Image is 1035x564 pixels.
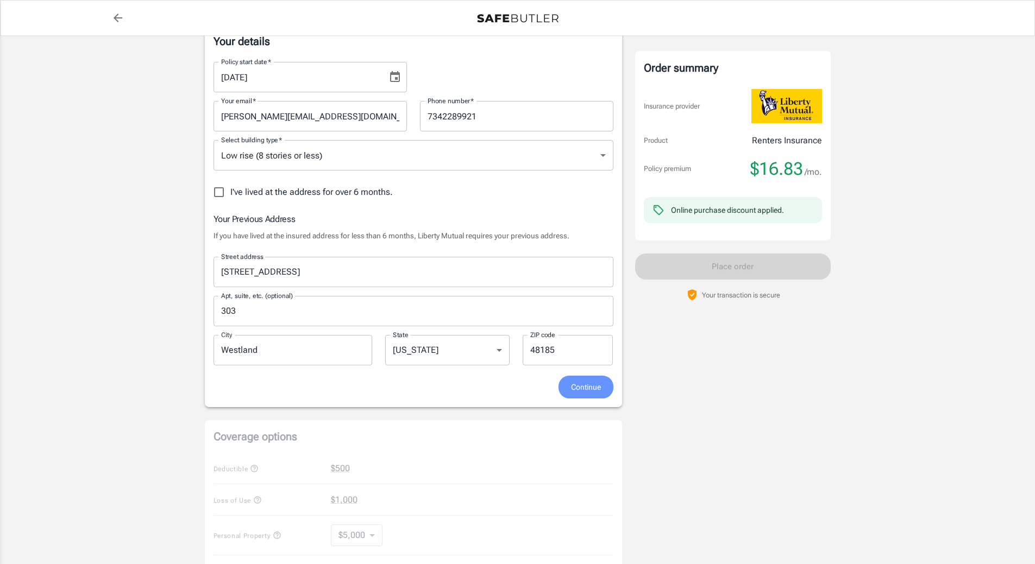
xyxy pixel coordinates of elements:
div: Order summary [644,60,822,76]
a: back to quotes [107,7,129,29]
label: State [393,330,409,339]
button: Continue [559,376,613,399]
button: Choose date, selected date is Oct 4, 2025 [384,66,406,88]
span: $16.83 [750,158,803,180]
label: Policy start date [221,57,271,66]
p: If you have lived at the insured address for less than 6 months, Liberty Mutual requires your pre... [214,230,613,241]
input: Enter number [420,101,613,131]
label: Apt, suite, etc. (optional) [221,291,293,300]
p: Insurance provider [644,101,700,112]
label: Select building type [221,135,282,144]
div: Online purchase discount applied. [671,205,784,216]
label: Your email [221,96,256,105]
h6: Your Previous Address [214,212,613,226]
label: City [221,330,232,339]
span: Continue [571,381,601,394]
span: I've lived at the address for over 6 months. [230,186,393,199]
label: Phone number [428,96,474,105]
p: Product [644,135,668,146]
p: Renters Insurance [752,134,822,147]
label: ZIP code [530,330,555,339]
img: Liberty Mutual [751,89,822,123]
span: /mo. [805,164,822,180]
label: Street address [221,252,264,261]
input: MM/DD/YYYY [214,62,380,92]
p: Your transaction is secure [702,290,780,300]
input: Enter email [214,101,407,131]
div: Low rise (8 stories or less) [214,140,613,170]
p: Policy premium [644,163,691,174]
p: Your details [214,34,613,49]
img: Back to quotes [477,14,559,23]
